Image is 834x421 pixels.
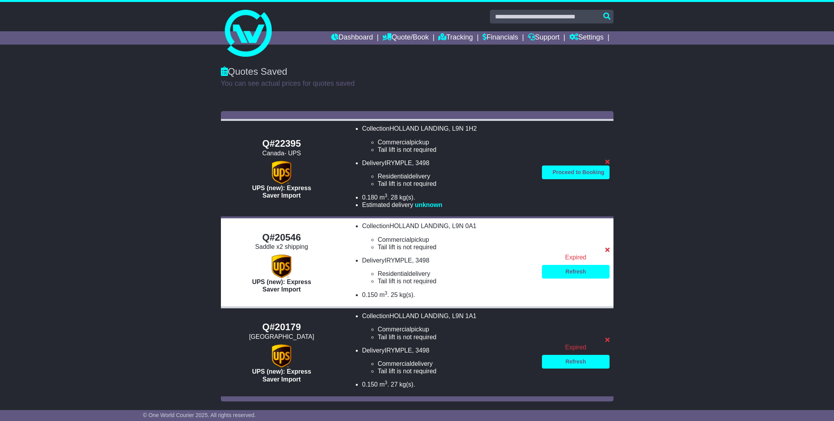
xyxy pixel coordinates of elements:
[225,322,339,333] div: Q#20179
[378,173,409,180] span: Residential
[379,291,389,298] span: m .
[225,149,339,157] div: Canada- UPS
[412,347,429,354] span: , 3498
[482,31,518,45] a: Financials
[362,159,534,188] li: Delivery
[362,125,534,153] li: Collection
[378,180,534,187] li: Tail lift is not required
[362,312,534,341] li: Collection
[143,412,256,418] span: © One World Courier 2025. All rights reserved.
[542,166,609,179] a: Proceed to Booking
[382,31,429,45] a: Quote/Book
[389,313,448,319] span: HOLLAND LANDING
[378,360,411,367] span: Commercial
[448,223,476,229] span: , L9N 0A1
[225,333,339,340] div: [GEOGRAPHIC_DATA]
[221,79,613,88] p: You can see actual prices for quotes saved
[378,367,534,375] li: Tail lift is not required
[221,66,613,77] div: Quotes Saved
[391,381,398,388] span: 27
[528,31,560,45] a: Support
[379,381,389,388] span: m .
[362,381,378,388] span: 0.150
[385,380,387,385] sup: 3
[252,279,311,293] span: UPS (new): Express Saver Import
[362,257,534,285] li: Delivery
[542,344,609,351] div: Expired
[542,254,609,261] div: Expired
[400,381,415,388] span: kg(s).
[362,222,534,251] li: Collection
[362,291,378,298] span: 0.150
[389,223,448,229] span: HOLLAND LANDING
[331,31,373,45] a: Dashboard
[391,291,398,298] span: 25
[412,160,429,166] span: , 3498
[378,146,534,153] li: Tail lift is not required
[378,277,534,285] li: Tail lift is not required
[378,270,409,277] span: Residential
[378,360,534,367] li: delivery
[272,161,291,184] img: UPS (new): Express Saver Import
[385,160,412,166] span: IRYMPLE
[400,291,415,298] span: kg(s).
[378,270,534,277] li: delivery
[378,326,534,333] li: pickup
[389,125,448,132] span: HOLLAND LANDING
[378,173,534,180] li: delivery
[272,255,291,278] img: UPS (new): Express Saver Import
[362,347,534,375] li: Delivery
[225,232,339,243] div: Q#20546
[412,257,429,264] span: , 3498
[378,236,534,243] li: pickup
[542,355,609,369] a: Refresh
[362,194,378,201] span: 0.180
[378,236,411,243] span: Commercial
[385,347,412,354] span: IRYMPLE
[438,31,473,45] a: Tracking
[362,201,534,209] li: Estimated delivery
[448,313,476,319] span: , L9N 1A1
[378,326,411,333] span: Commercial
[379,194,389,201] span: m .
[385,193,387,198] sup: 3
[448,125,477,132] span: , L9N 1H2
[391,194,398,201] span: 28
[400,194,415,201] span: kg(s).
[378,139,411,146] span: Commercial
[385,257,412,264] span: IRYMPLE
[252,368,311,382] span: UPS (new): Express Saver Import
[272,344,291,368] img: UPS (new): Express Saver Import
[252,185,311,199] span: UPS (new): Express Saver Import
[225,138,339,149] div: Q#22395
[542,265,609,279] a: Refresh
[569,31,604,45] a: Settings
[415,202,442,208] span: unknown
[225,243,339,250] div: Saddle x2 shipping
[378,243,534,251] li: Tail lift is not required
[378,333,534,341] li: Tail lift is not required
[385,290,387,296] sup: 3
[378,139,534,146] li: pickup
